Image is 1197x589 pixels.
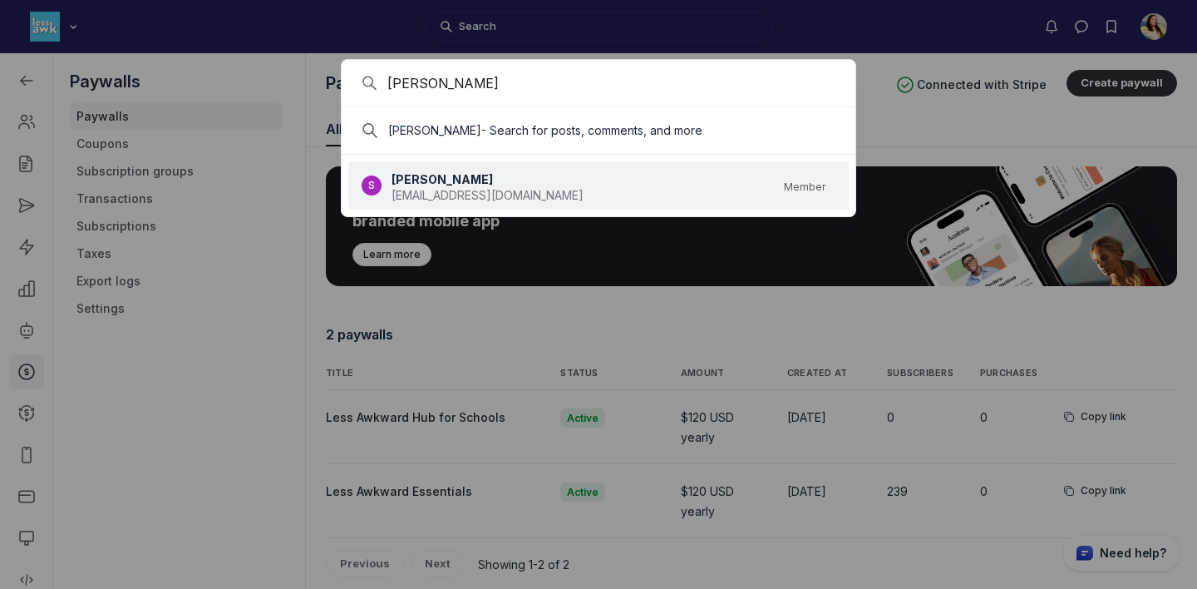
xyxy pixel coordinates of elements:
[362,176,382,196] div: S
[392,188,584,202] span: [EMAIL_ADDRESS][DOMAIN_NAME]
[392,172,493,186] strong: [PERSON_NAME]
[362,166,825,205] a: [PERSON_NAME][EMAIL_ADDRESS][DOMAIN_NAME]Member
[387,73,852,93] input: Search or ask a question
[784,181,825,193] span: Member
[388,123,702,137] span: [PERSON_NAME] - Search for posts, comments, and more
[362,122,825,139] button: [PERSON_NAME]- Search for posts, comments, and more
